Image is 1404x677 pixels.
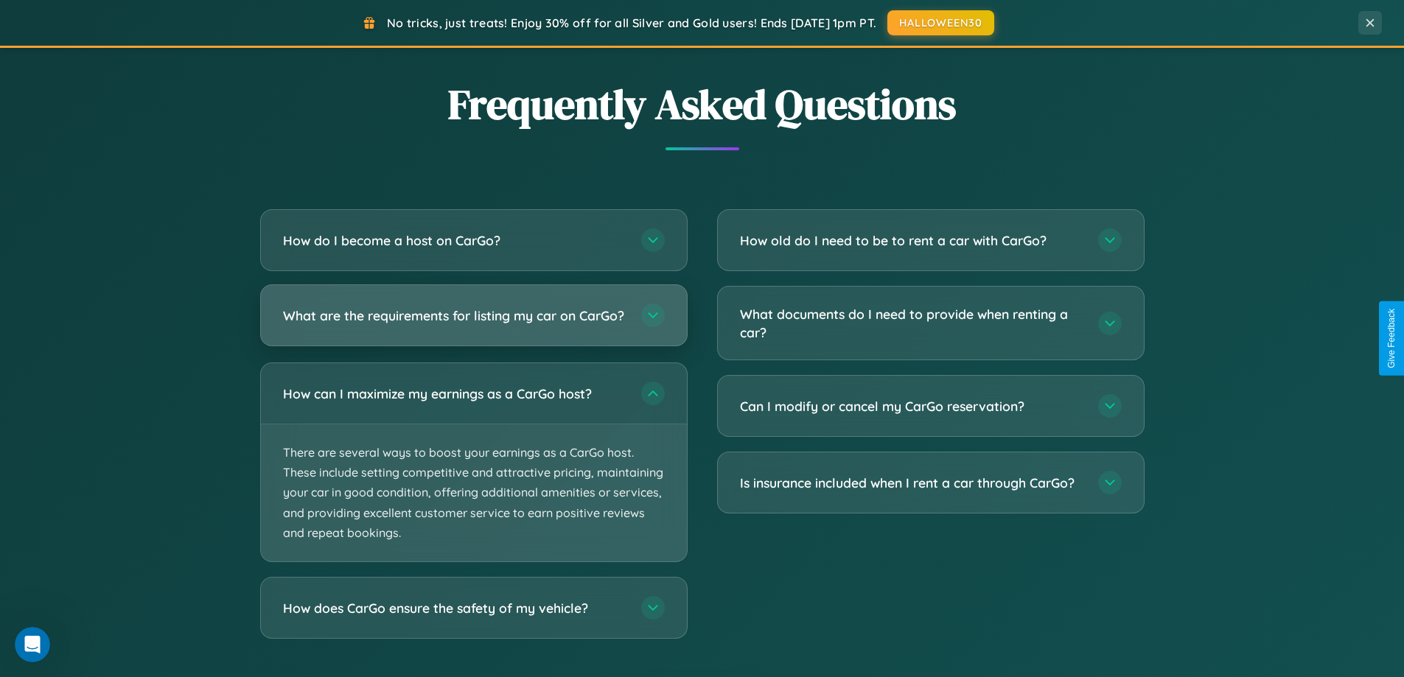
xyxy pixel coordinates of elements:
h3: How does CarGo ensure the safety of my vehicle? [283,599,626,617]
h3: Can I modify or cancel my CarGo reservation? [740,397,1083,415]
iframe: Intercom live chat [15,627,50,662]
h3: Is insurance included when I rent a car through CarGo? [740,474,1083,492]
p: There are several ways to boost your earnings as a CarGo host. These include setting competitive ... [261,424,687,561]
h2: Frequently Asked Questions [260,76,1145,133]
h3: How can I maximize my earnings as a CarGo host? [283,385,626,403]
span: No tricks, just treats! Enjoy 30% off for all Silver and Gold users! Ends [DATE] 1pm PT. [387,15,876,30]
h3: What are the requirements for listing my car on CarGo? [283,306,626,325]
div: Give Feedback [1386,309,1397,368]
button: HALLOWEEN30 [887,10,994,35]
h3: What documents do I need to provide when renting a car? [740,305,1083,341]
h3: How do I become a host on CarGo? [283,231,626,250]
h3: How old do I need to be to rent a car with CarGo? [740,231,1083,250]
